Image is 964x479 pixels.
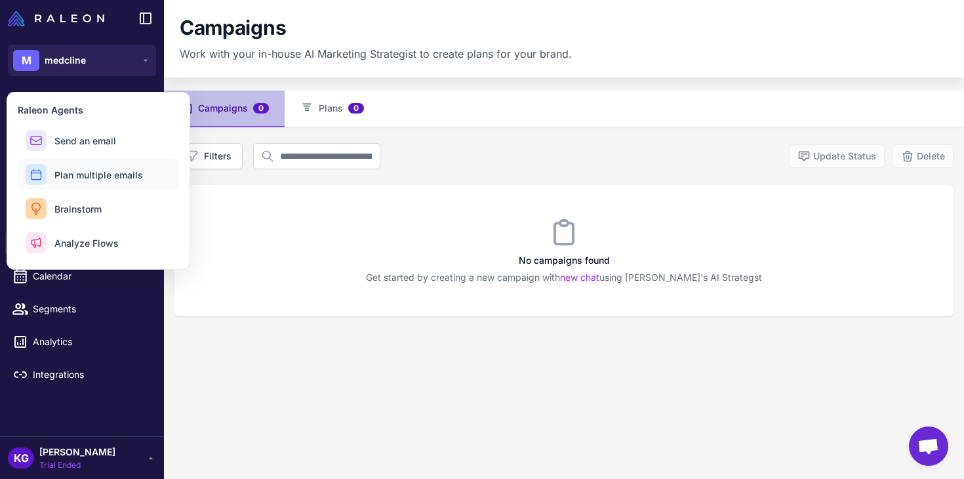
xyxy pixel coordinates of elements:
[5,328,159,356] a: Analytics
[8,10,110,26] a: Raleon Logo
[54,168,143,182] span: Plan multiple emails
[33,302,148,316] span: Segments
[789,144,885,168] button: Update Status
[174,143,243,169] button: Filters
[54,202,102,216] span: Brainstorm
[5,295,159,323] a: Segments
[285,91,380,127] button: Plans0
[348,103,364,114] span: 0
[5,164,159,192] a: Knowledge
[39,445,115,459] span: [PERSON_NAME]
[33,367,148,382] span: Integrations
[5,230,159,257] a: Campaigns
[39,459,115,471] span: Trial Ended
[18,193,179,224] button: Brainstorm
[54,236,119,250] span: Analyze Flows
[18,227,179,259] button: Analyze Flows
[560,272,599,283] a: new chat
[174,253,954,268] h3: No campaigns found
[33,269,148,283] span: Calendar
[5,262,159,290] a: Calendar
[5,131,159,159] a: Chats
[18,103,179,117] h3: Raleon Agents
[18,125,179,156] button: Send an email
[8,45,156,76] button: Mmedcline
[13,50,39,71] div: M
[33,335,148,349] span: Analytics
[893,144,954,168] button: Delete
[909,427,948,466] div: Open chat
[8,448,34,469] div: KG
[5,361,159,388] a: Integrations
[8,10,104,26] img: Raleon Logo
[5,197,159,224] a: Email Design
[180,46,572,62] p: Work with your in-house AI Marketing Strategist to create plans for your brand.
[45,53,86,68] span: medcline
[253,103,269,114] span: 0
[54,134,116,148] span: Send an email
[180,16,286,41] h1: Campaigns
[164,91,285,127] button: Campaigns0
[18,159,179,190] button: Plan multiple emails
[174,270,954,285] p: Get started by creating a new campaign with using [PERSON_NAME]'s AI Strategst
